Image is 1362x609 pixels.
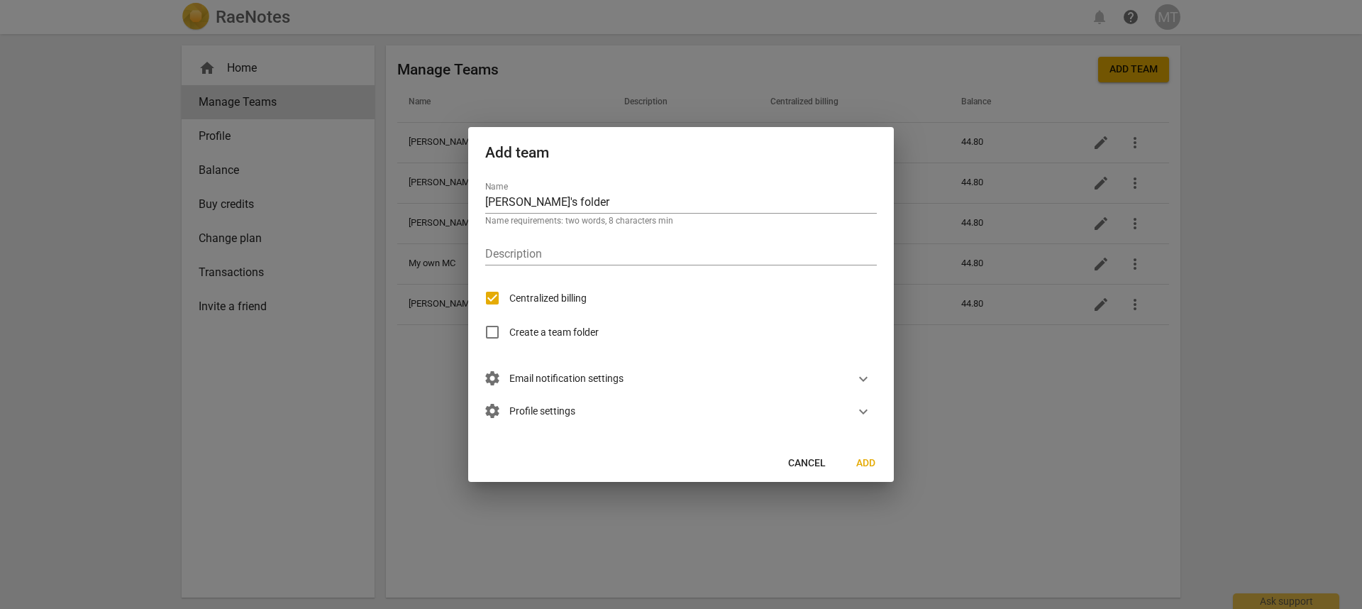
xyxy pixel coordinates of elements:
[485,144,877,162] h2: Add team
[777,451,837,476] button: Cancel
[843,451,888,476] button: Add
[788,456,826,471] span: Cancel
[484,370,501,387] span: settings
[509,291,587,306] span: Centralized billing
[485,404,575,419] span: Profile settings
[484,402,501,419] span: settings
[854,456,877,471] span: Add
[485,216,877,225] p: Name requirements: two words, 8 characters min
[509,325,599,340] span: Create a team folder
[485,182,508,191] label: Name
[485,371,624,387] span: Email notification settings
[855,403,872,420] span: expand_more
[853,368,874,390] button: Show more
[855,371,872,388] span: expand_more
[853,401,874,422] button: Show more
